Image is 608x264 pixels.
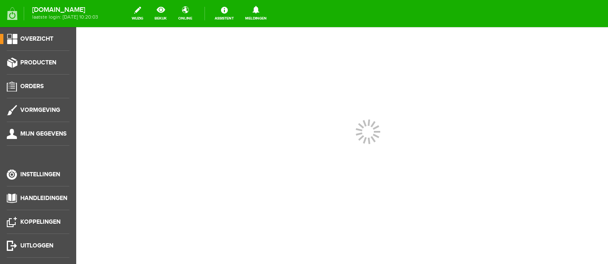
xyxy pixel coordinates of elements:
[127,4,148,23] a: wijzig
[149,4,172,23] a: bekijk
[210,4,239,23] a: Assistent
[20,218,61,225] span: Koppelingen
[173,4,197,23] a: online
[32,8,98,12] strong: [DOMAIN_NAME]
[20,59,56,66] span: Producten
[20,106,60,114] span: Vormgeving
[240,4,272,23] a: Meldingen
[20,195,67,202] span: Handleidingen
[20,83,44,90] span: Orders
[20,171,60,178] span: Instellingen
[20,242,53,249] span: Uitloggen
[20,130,66,137] span: Mijn gegevens
[20,35,53,42] span: Overzicht
[32,15,98,19] span: laatste login: [DATE] 10:20:03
